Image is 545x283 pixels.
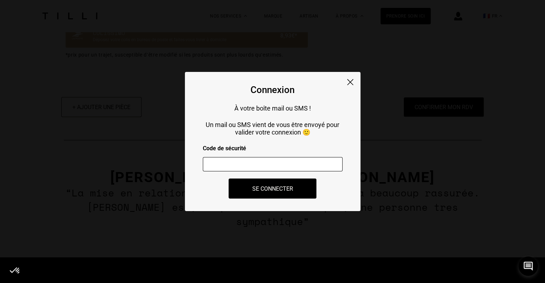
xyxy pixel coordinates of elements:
button: Se connecter [229,179,316,199]
p: À votre boîte mail ou SMS ! [203,104,343,112]
img: close [347,79,353,85]
p: Code de sécurité [203,145,343,152]
div: Connexion [250,84,295,95]
p: Un mail ou SMS vient de vous être envoyé pour valider votre connexion 🙂 [203,121,343,136]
